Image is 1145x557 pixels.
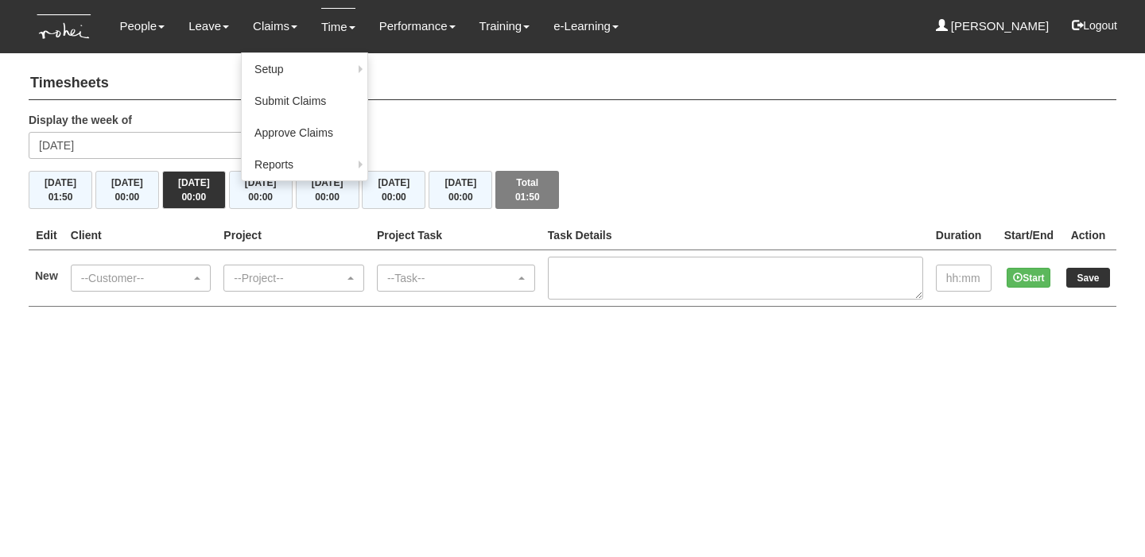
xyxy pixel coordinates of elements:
button: [DATE]00:00 [162,171,226,209]
a: [PERSON_NAME] [936,8,1050,44]
a: e-Learning [553,8,619,44]
a: Setup [242,53,367,85]
span: 01:50 [49,191,73,203]
button: [DATE]00:00 [362,171,425,209]
input: hh:mm [936,265,992,292]
span: 00:00 [448,191,473,203]
button: Start [1007,268,1050,288]
button: Logout [1061,6,1128,44]
th: Task Details [541,221,930,250]
span: 01:50 [515,191,540,203]
span: 00:00 [115,191,140,203]
button: [DATE]01:50 [29,171,92,209]
button: --Customer-- [71,265,212,292]
a: Approve Claims [242,117,367,149]
span: 00:00 [382,191,406,203]
a: Submit Claims [242,85,367,117]
button: --Task-- [377,265,535,292]
th: Start/End [998,221,1060,250]
label: New [35,268,58,284]
button: --Project-- [223,265,364,292]
button: Total01:50 [495,171,559,209]
div: --Customer-- [81,270,192,286]
th: Project Task [371,221,541,250]
input: Save [1066,268,1110,288]
a: Reports [242,149,367,180]
a: Performance [379,8,456,44]
button: [DATE]00:00 [95,171,159,209]
div: --Task-- [387,270,515,286]
label: Display the week of [29,112,132,128]
h4: Timesheets [29,68,1116,100]
span: 00:00 [248,191,273,203]
th: Duration [930,221,998,250]
th: Action [1060,221,1116,250]
th: Client [64,221,218,250]
button: [DATE]00:00 [429,171,492,209]
a: Time [321,8,355,45]
a: Leave [188,8,229,44]
th: Project [217,221,371,250]
button: [DATE]00:00 [296,171,359,209]
button: [DATE]00:00 [229,171,293,209]
th: Edit [29,221,64,250]
a: People [119,8,165,44]
div: Timesheet Week Summary [29,171,1116,209]
span: 00:00 [181,191,206,203]
a: Claims [253,8,297,44]
a: Training [479,8,530,44]
span: 00:00 [315,191,340,203]
div: --Project-- [234,270,344,286]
